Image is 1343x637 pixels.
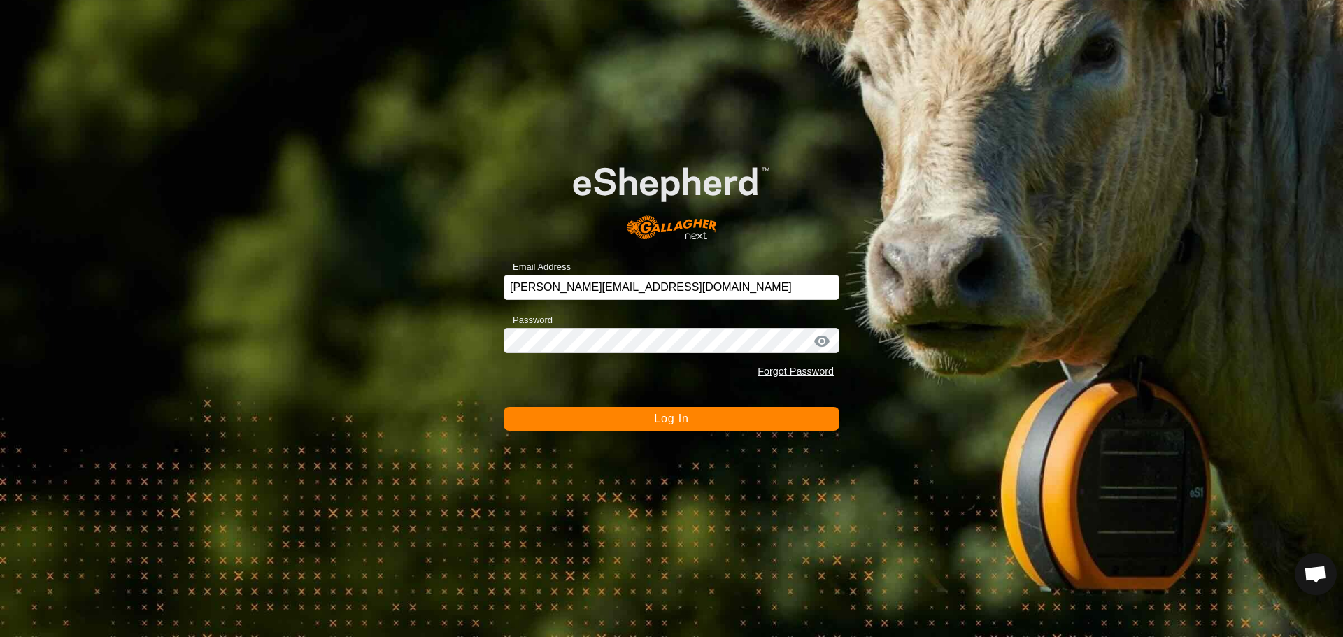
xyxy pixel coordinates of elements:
img: E-shepherd Logo [537,139,806,254]
a: Forgot Password [758,366,834,377]
label: Password [504,313,553,327]
div: Open chat [1295,553,1337,595]
input: Email Address [504,275,839,300]
button: Log In [504,407,839,431]
span: Log In [654,413,688,424]
label: Email Address [504,260,571,274]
